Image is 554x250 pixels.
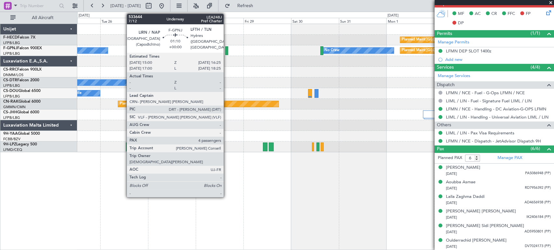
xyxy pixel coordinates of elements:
div: LFMN DEP SLOT 1400z [446,48,491,54]
a: LFMD/CEQ [3,147,22,152]
span: PAS086948 (PP) [525,171,551,176]
div: Thu 28 [196,18,243,24]
div: Oulderrachid [PERSON_NAME] [446,237,507,244]
button: All Aircraft [7,13,70,23]
input: Trip Number [20,1,57,11]
span: 9H-YAA [3,132,18,136]
span: AD4656938 (PP) [524,200,551,205]
a: LFMN / NCE - Fuel - G-Ops LFMN / NCE [446,90,525,96]
span: CS-RRC [3,68,17,72]
span: DV7024173 (PP) [525,244,551,249]
span: CS-JHH [3,110,17,114]
span: [DATE] [446,186,457,191]
a: 9H-YAAGlobal 5000 [3,132,40,136]
span: All Aircraft [17,16,68,20]
a: Manage PAX [498,155,522,161]
a: LFPB/LBG [3,94,20,99]
span: [DATE] - [DATE] [110,3,141,9]
div: No Crew [138,142,153,152]
a: FCBB/BZV [3,137,20,142]
span: CS-DOU [3,89,18,93]
div: Tue 26 [100,18,148,24]
a: LIML / LIN - Fuel - Signature Fuel LIML / LIN [446,98,532,104]
div: [PERSON_NAME] Sidi [PERSON_NAME] [446,223,524,229]
div: Sat 30 [291,18,339,24]
div: Add new [445,57,551,62]
a: LFPB/LBG [3,115,20,120]
a: CS-DOUGlobal 6500 [3,89,41,93]
span: RD7956392 (PP) [525,185,551,191]
span: CS-DTR [3,78,17,82]
span: [DATE] [446,244,457,249]
a: Manage Permits [438,39,469,46]
div: Lalla Zaghma Daddi [446,194,485,200]
span: Others [437,121,451,129]
span: FP [526,11,531,17]
div: [DATE] [79,13,90,18]
span: CN-RAK [3,100,18,104]
span: [DATE] [446,230,457,234]
div: Sun 31 [339,18,387,24]
div: Planned Maint [GEOGRAPHIC_DATA] ([GEOGRAPHIC_DATA]) [402,46,504,55]
a: LFMN / NCE - Dispatch - JetAdvisor Dispatch 9H [446,138,541,144]
span: Services [437,64,454,71]
span: Permits [437,30,452,38]
div: Tue 2 [434,18,482,24]
span: IK2406184 (PP) [526,214,551,220]
div: [PERSON_NAME] [PERSON_NAME] [446,208,516,215]
a: LIML / LIN - Handling - Universal Aviation LIML / LIN [446,114,548,120]
a: 9H-LPZLegacy 500 [3,142,37,146]
a: LFMN / NCE - Handling - DC Aviation-G-OPS LFMN [446,106,546,112]
div: Wed 27 [148,18,196,24]
div: [PERSON_NAME] [446,165,480,171]
span: [DATE] [446,215,457,220]
a: Manage Services [438,73,470,79]
span: (1/1) [531,30,540,37]
span: AC [475,11,481,17]
span: [DATE] [446,171,457,176]
span: 9H-LPZ [3,142,16,146]
span: FFC [508,11,515,17]
span: AD5950801 (PP) [524,229,551,234]
span: MF [458,11,464,17]
div: Planned Maint [GEOGRAPHIC_DATA] ([GEOGRAPHIC_DATA]) [120,99,222,109]
a: LFPB/LBG [3,51,20,56]
a: CS-JHHGlobal 6000 [3,110,39,114]
span: (4/4) [531,64,540,71]
div: Planned Maint [GEOGRAPHIC_DATA] ([GEOGRAPHIC_DATA]) [402,35,504,45]
a: F-HECDFalcon 7X [3,36,35,40]
a: DNMM/LOS [3,73,23,77]
button: Refresh [222,1,261,11]
span: Pax [437,145,444,153]
div: Aoubba Asmae [446,179,475,186]
a: CS-RRCFalcon 900LX [3,68,42,72]
a: LFPB/LBG [3,40,20,45]
span: (6/6) [531,145,540,152]
span: F-GPNJ [3,46,17,50]
div: [DATE] [387,13,398,18]
span: Refresh [231,4,259,8]
a: LIML / LIN - Pax Visa Requirements [446,130,514,136]
a: CS-DTRFalcon 2000 [3,78,39,82]
a: GMMN/CMN [3,105,26,109]
span: F-HECD [3,36,18,40]
span: DP [458,20,464,27]
a: F-GPNJFalcon 900EX [3,46,42,50]
span: CR [491,11,497,17]
div: Mon 1 [386,18,434,24]
a: CN-RAKGlobal 6000 [3,100,41,104]
label: Planned PAX [438,155,462,161]
span: [DATE] [446,200,457,205]
div: Fri 29 [243,18,291,24]
a: LFPB/LBG [3,83,20,88]
span: Dispatch [437,81,455,89]
div: No Crew [325,46,339,55]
